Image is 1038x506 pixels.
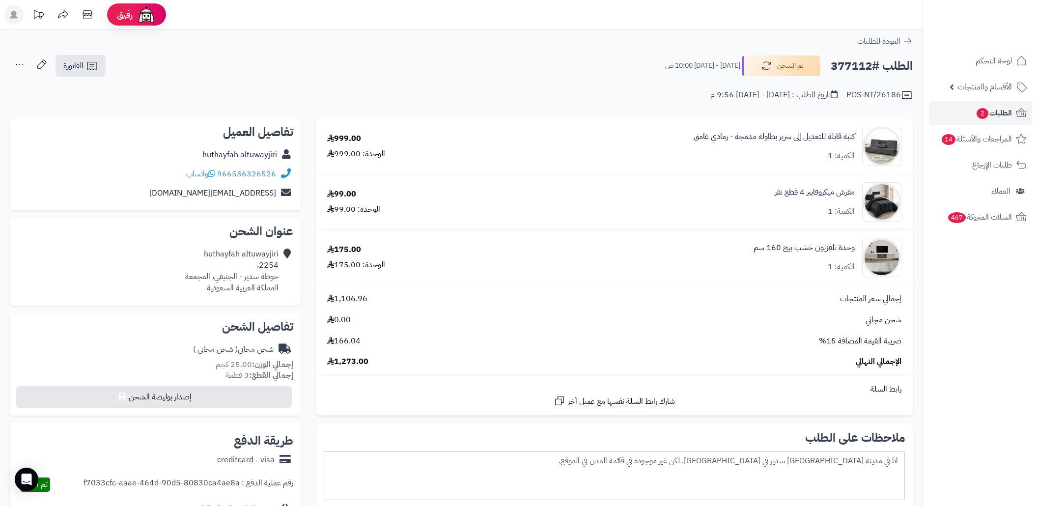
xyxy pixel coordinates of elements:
span: العودة للطلبات [857,35,900,47]
h2: تفاصيل العميل [18,126,293,138]
span: 0.00 [327,314,351,326]
span: الطلبات [976,106,1012,120]
a: الطلبات2 [929,101,1032,125]
div: الكمية: 1 [828,150,855,162]
h2: طريقة الدفع [234,435,293,447]
div: تاريخ الطلب : [DATE] - [DATE] 9:56 م [710,89,838,101]
span: ( شحن مجاني ) [193,343,238,355]
a: واتساب [186,168,215,180]
span: الفاتورة [63,60,84,72]
span: السلات المتروكة [947,210,1012,224]
span: شارك رابط السلة نفسها مع عميل آخر [568,396,675,407]
h2: الطلب #377112 [831,56,913,76]
a: huthayfah altuwayjiri [202,149,277,161]
div: 99.00 [327,189,356,200]
div: شحن مجاني [193,344,274,355]
span: 1,273.00 [327,356,368,367]
small: [DATE] - [DATE] 10:00 ص [665,61,740,71]
small: 25.00 كجم [216,359,293,370]
h2: ملاحظات على الطلب [324,432,905,444]
div: الوحدة: 175.00 [327,259,385,271]
div: huthayfah altuwayjiri 2254، حوطة سدير - الجنيفي، المجمعة المملكة العربية السعودية [185,249,279,293]
a: شارك رابط السلة نفسها مع عميل آخر [554,395,675,407]
span: 467 [948,212,966,223]
strong: إجمالي القطع: [249,369,293,381]
strong: إجمالي الوزن: [252,359,293,370]
span: شحن مجاني [866,314,901,326]
small: 3 قطعة [225,369,293,381]
span: 1,106.96 [327,293,367,305]
a: تحديثات المنصة [26,5,51,27]
span: لوحة التحكم [976,54,1012,68]
div: انا في مدينة [GEOGRAPHIC_DATA] سدير في [GEOGRAPHIC_DATA]. لكن غير موجوده في قائمة المدن في الموقع. [324,451,905,500]
span: 2 [977,108,988,119]
a: وحدة تلفزيون خشب بيج 160 سم [754,242,855,253]
a: لوحة التحكم [929,49,1032,73]
span: طلبات الإرجاع [972,158,1012,172]
span: الأقسام والمنتجات [958,80,1012,94]
h2: تفاصيل الشحن [18,321,293,333]
span: العملاء [991,184,1010,198]
div: POS-NT/26186 [846,89,913,101]
span: إجمالي سعر المنتجات [840,293,901,305]
img: 1748259993-1-90x90.jpg [863,182,901,222]
a: طلبات الإرجاع [929,153,1032,177]
div: الوحدة: 999.00 [327,148,385,160]
span: الإجمالي النهائي [856,356,901,367]
div: creditcard - visa [217,454,275,466]
span: ضريبة القيمة المضافة 15% [819,336,901,347]
a: مفرش ميكروفايبر 4 قطع نفر [775,187,855,198]
a: المراجعات والأسئلة14 [929,127,1032,151]
div: 999.00 [327,133,361,144]
a: العودة للطلبات [857,35,913,47]
a: الفاتورة [56,55,106,77]
h2: عنوان الشحن [18,225,293,237]
div: رابط السلة [320,384,909,395]
a: كنبة قابلة للتعديل إلى سرير بطاولة مدمجة - رمادي غامق [694,131,855,142]
a: [EMAIL_ADDRESS][DOMAIN_NAME] [149,187,276,199]
button: تم الشحن [742,56,820,76]
span: 14 [942,134,955,145]
img: ai-face.png [137,5,156,25]
div: Open Intercom Messenger [15,468,38,491]
button: إصدار بوليصة الشحن [16,386,292,408]
div: 175.00 [327,244,361,255]
img: 1750573855-220601011456-90x90.jpg [863,238,901,277]
img: 1747747468-1-90x90.jpg [863,127,901,166]
a: العملاء [929,179,1032,203]
span: 166.04 [327,336,361,347]
div: الكمية: 1 [828,261,855,273]
span: المراجعات والأسئلة [941,132,1012,146]
img: logo-2.png [971,27,1029,47]
a: السلات المتروكة467 [929,205,1032,229]
span: رفيق [117,9,133,21]
div: الكمية: 1 [828,206,855,217]
div: الوحدة: 99.00 [327,204,380,215]
a: 966536326526 [217,168,276,180]
div: رقم عملية الدفع : f7033cfc-aaae-464d-90d5-80830ca4ae8a [84,478,293,492]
